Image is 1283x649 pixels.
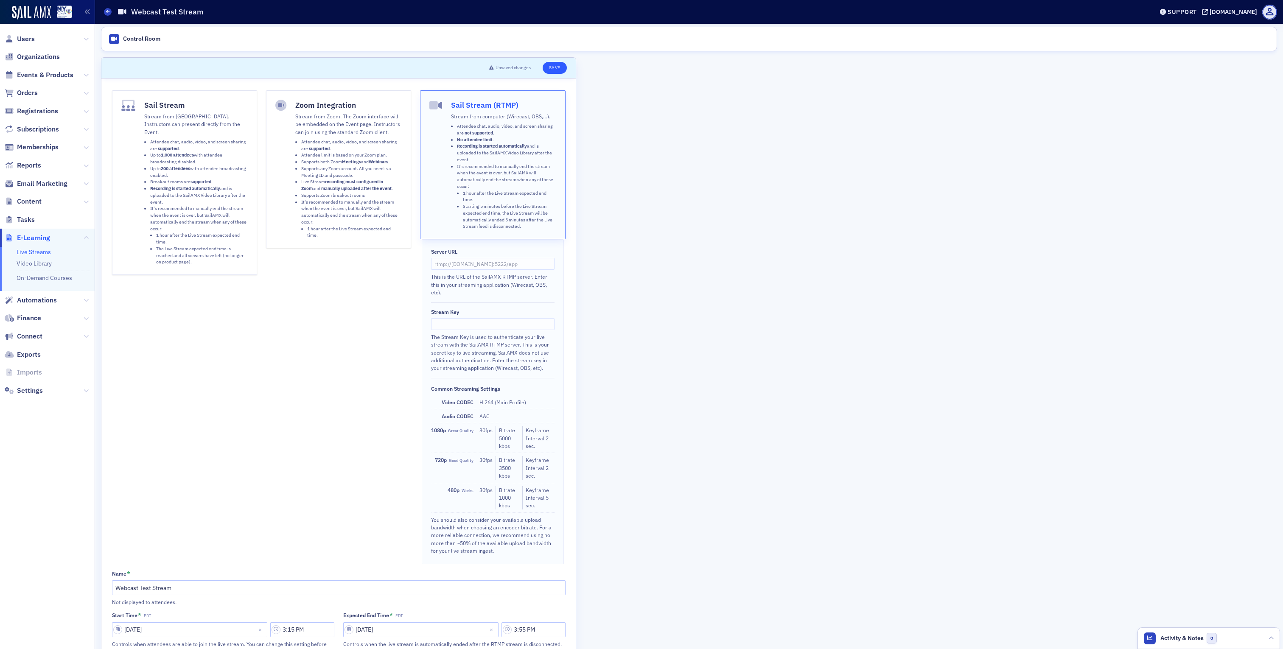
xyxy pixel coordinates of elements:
span: Events & Products [17,70,73,80]
div: 30fps [479,426,493,450]
strong: supported [309,145,330,151]
a: Events & Products [5,70,73,80]
a: View Homepage [51,6,72,20]
div: Server URL [431,249,457,255]
button: Zoom IntegrationStream from Zoom. The Zoom interface will be embedded on the Event page. Instruct... [266,90,411,248]
li: Attendee chat, audio, video, and screen sharing are . [150,139,248,152]
p: You should also consider your available upload bandwidth when choosing an encoder bitrate. For a ... [431,516,555,555]
button: Save [543,62,567,74]
li: Attendee chat, audio, video, and screen sharing are . [301,139,402,152]
li: Attendee chat, audio, video, and screen sharing are . [457,123,556,137]
h4: Sail Stream (RTMP) [451,100,556,111]
span: Settings [17,386,43,395]
a: Video Library [17,260,52,267]
span: Automations [17,296,57,305]
span: Imports [17,368,42,377]
a: Imports [5,368,42,377]
a: Content [5,197,42,206]
strong: Meetings [342,159,361,165]
span: Reports [17,161,41,170]
a: Registrations [5,106,58,116]
li: and is uploaded to the SailAMX Video Library after the event. [150,185,248,205]
div: Common Streaming Settings [431,386,500,392]
div: Expected End Time [343,612,389,618]
div: Stream Key [431,309,459,315]
strong: supported [190,179,211,185]
div: This is the URL of the SailAMX RTMP server. Enter this in your streaming application (Wirecast, O... [431,273,555,296]
li: It's recommended to manually end the stream when the event is over, but SailAMX will automaticall... [457,163,556,230]
a: Finance [5,313,41,323]
span: Users [17,34,35,44]
li: Breakout rooms are . [150,179,248,185]
div: Bitrate 1000 kbps [496,486,519,509]
span: Great Quality [448,428,473,434]
span: E-Learning [17,233,50,243]
a: Tasks [5,215,35,224]
span: Good Quality [449,458,473,463]
dd: AAC [479,409,555,423]
strong: not supported [465,130,493,136]
a: Subscriptions [5,125,59,134]
li: It's recommended to manually end the stream when the event is over, but SailAMX will automaticall... [301,199,402,239]
a: Orders [5,88,38,98]
div: 30fps [479,456,493,479]
img: SailAMX [12,6,51,20]
div: The Stream Key is used to authenticate your live stream with the SailAMX RTMP server. This is you... [431,333,555,372]
span: Tasks [17,215,35,224]
span: Video CODEC [442,399,473,406]
div: Keyframe Interval 5 sec. [522,486,555,509]
li: . [457,137,556,143]
div: Control Room [123,35,160,43]
span: Subscriptions [17,125,59,134]
div: Name [112,571,126,577]
li: and is uploaded to the SailAMX Video Library after the event. [457,143,556,163]
dd: H.264 (Main Profile) [479,395,555,409]
a: Organizations [5,52,60,62]
div: Bitrate 5000 kbps [496,426,519,450]
img: SailAMX [57,6,72,19]
p: Stream from [GEOGRAPHIC_DATA]. Instructors can present directly from the Event. [144,112,248,136]
span: Profile [1262,5,1277,20]
a: E-Learning [5,233,50,243]
h1: Webcast Test Stream [131,7,203,17]
strong: 200 attendees [161,165,190,171]
strong: Recording is started automatically [457,143,527,149]
input: MM/DD/YYYY [343,622,499,637]
p: Stream from computer (Wirecast, OBS,…). [451,112,556,120]
div: Keyframe Interval 2 sec. [522,456,555,479]
strong: manually uploaded after the event [321,185,392,191]
strong: Webinars [369,159,388,165]
span: EDT [395,613,403,618]
span: 480p [448,487,473,493]
h4: Sail Stream [144,100,248,111]
li: Starting 5 minutes before the Live Stream expected end time, the Live Stream will be automaticall... [463,203,556,230]
a: Live Streams [17,248,51,256]
span: 0 [1207,633,1217,643]
a: Settings [5,386,43,395]
div: Keyframe Interval 2 sec. [522,426,555,450]
a: Users [5,34,35,44]
a: Exports [5,350,41,359]
button: Close [256,622,267,637]
li: Supports any Zoom account. All you need is a Meeting ID and passcode. [301,165,402,179]
div: [DOMAIN_NAME] [1210,8,1257,16]
li: 1 hour after the Live Stream expected end time. [463,190,556,204]
strong: No attendee limit [457,137,493,143]
button: Close [487,622,499,637]
span: 1080p [431,427,473,434]
li: Up to with attendee broadcasting enabled. [150,165,248,179]
span: Registrations [17,106,58,116]
span: Connect [17,332,42,341]
li: Supports Zoom breakout rooms [301,192,402,199]
div: 30fps [479,486,493,509]
button: Sail Stream (RTMP)Stream from computer (Wirecast, OBS,…).Attendee chat, audio, video, and screen ... [420,90,565,239]
a: Automations [5,296,57,305]
abbr: This field is required [138,612,141,619]
span: Memberships [17,143,59,152]
input: 00:00 AM [501,622,566,637]
li: Attendee limit is based on your Zoom plan. [301,152,402,159]
span: Content [17,197,42,206]
input: 00:00 AM [270,622,334,637]
span: Email Marketing [17,179,67,188]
